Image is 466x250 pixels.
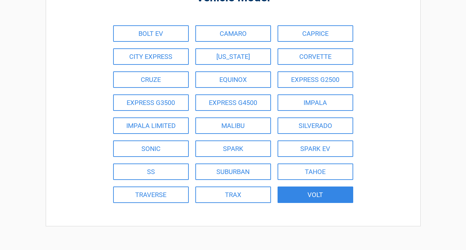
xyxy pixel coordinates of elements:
[278,163,353,180] a: TAHOE
[278,48,353,65] a: CORVETTE
[278,140,353,157] a: SPARK EV
[195,163,271,180] a: SUBURBAN
[195,187,271,203] a: TRAX
[195,25,271,42] a: CAMARO
[113,94,189,111] a: EXPRESS G3500
[113,163,189,180] a: SS
[113,117,189,134] a: IMPALA LIMITED
[195,48,271,65] a: [US_STATE]
[113,48,189,65] a: CITY EXPRESS
[113,140,189,157] a: SONIC
[278,117,353,134] a: SILVERADO
[278,94,353,111] a: IMPALA
[113,187,189,203] a: TRAVERSE
[195,117,271,134] a: MALIBU
[195,94,271,111] a: EXPRESS G4500
[113,25,189,42] a: BOLT EV
[195,71,271,88] a: EQUINOX
[195,140,271,157] a: SPARK
[278,71,353,88] a: EXPRESS G2500
[278,187,353,203] a: VOLT
[278,25,353,42] a: CAPRICE
[113,71,189,88] a: CRUZE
